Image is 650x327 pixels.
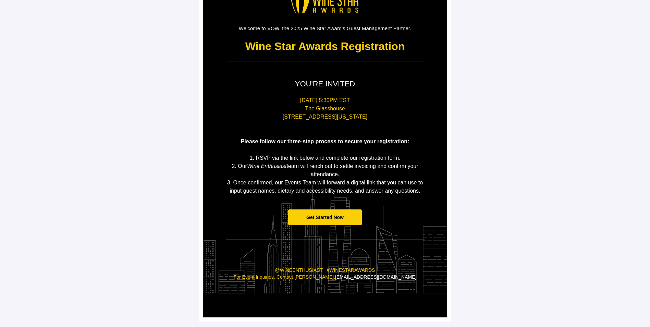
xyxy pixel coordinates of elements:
[226,240,425,240] table: divider
[250,155,401,161] span: 1. RSVP via the link below and complete our registration form.
[306,215,344,220] span: Get Started Now
[226,25,425,32] p: Welcome to VOW, the 2025 Wine Star Award's Guest Management Partner.
[227,180,423,194] span: 3. Once confirmed, our Events Team will forward a digital link that you can use to input guest na...
[226,267,425,294] p: @WINEENTHUSIAST #WINESTARAWARDS For Event Inquiries, Contact [PERSON_NAME],
[232,163,418,177] span: 2. Our team will reach out to settle invoicing and confirm your attendance.
[245,40,405,52] strong: Wine Star Awards Registration
[226,105,425,113] p: The Glasshouse
[226,79,425,89] p: YOU'RE INVITED
[226,96,425,105] p: [DATE] 5:30PM EST
[335,274,416,280] a: [EMAIL_ADDRESS][DOMAIN_NAME]
[288,209,362,226] a: Get Started Now
[226,113,425,121] p: [STREET_ADDRESS][US_STATE]
[241,138,409,144] span: Please follow our three-step process to secure your registration:
[247,163,286,169] em: Wine Enthusiast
